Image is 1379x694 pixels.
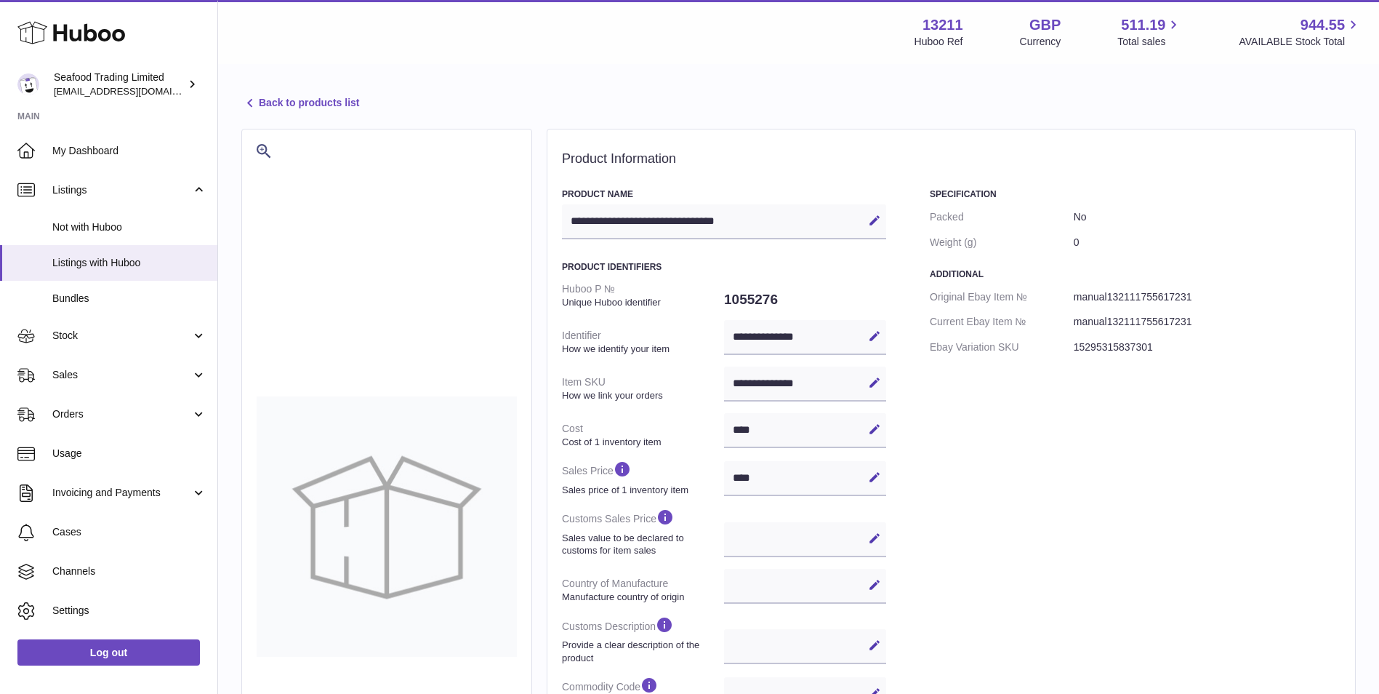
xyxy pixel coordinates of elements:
h3: Product Identifiers [562,261,886,273]
a: 944.55 AVAILABLE Stock Total [1239,15,1362,49]
dt: Item SKU [562,370,724,407]
span: 511.19 [1121,15,1165,35]
strong: 13211 [922,15,963,35]
span: Listings with Huboo [52,256,206,270]
dt: Cost [562,416,724,454]
dd: No [1074,204,1340,230]
dt: Current Ebay Item № [930,309,1074,335]
div: Currency [1020,35,1061,49]
span: [EMAIL_ADDRESS][DOMAIN_NAME] [54,85,214,97]
h3: Product Name [562,188,886,200]
span: Settings [52,604,206,618]
span: Listings [52,183,191,197]
dt: Original Ebay Item № [930,284,1074,310]
dd: 1055276 [724,284,886,315]
span: Orders [52,407,191,421]
dt: Sales Price [562,454,724,502]
h2: Product Information [562,151,1340,167]
dt: Huboo P № [562,276,724,314]
dt: Customs Description [562,610,724,670]
dt: Country of Manufacture [562,571,724,609]
dt: Customs Sales Price [562,502,724,562]
span: 944.55 [1300,15,1345,35]
dt: Weight (g) [930,230,1074,255]
div: Huboo Ref [914,35,963,49]
strong: Provide a clear description of the product [562,639,720,664]
span: Sales [52,368,191,382]
img: internalAdmin-13211@internal.huboo.com [17,73,39,95]
dd: manual132111755617231 [1074,284,1340,310]
dd: 0 [1074,230,1340,255]
dd: 15295315837301 [1074,335,1340,360]
strong: Cost of 1 inventory item [562,436,720,449]
strong: How we link your orders [562,389,720,402]
span: Invoicing and Payments [52,486,191,500]
strong: Unique Huboo identifier [562,296,720,309]
h3: Specification [930,188,1340,200]
dt: Identifier [562,323,724,361]
span: AVAILABLE Stock Total [1239,35,1362,49]
h3: Additional [930,268,1340,280]
a: 511.19 Total sales [1117,15,1182,49]
dt: Ebay Variation SKU [930,335,1074,360]
dt: Packed [930,204,1074,230]
span: Total sales [1117,35,1182,49]
strong: Sales value to be declared to customs for item sales [562,532,720,557]
a: Back to products list [241,95,359,112]
strong: GBP [1029,15,1061,35]
span: Not with Huboo [52,220,206,234]
strong: How we identify your item [562,343,720,356]
span: Stock [52,329,191,343]
strong: Sales price of 1 inventory item [562,484,720,497]
img: no-photo-large.jpg [257,396,517,657]
span: Usage [52,447,206,460]
dd: manual132111755617231 [1074,309,1340,335]
span: Bundles [52,292,206,306]
strong: Manufacture country of origin [562,591,720,604]
a: Log out [17,639,200,666]
span: Channels [52,565,206,578]
div: Seafood Trading Limited [54,71,185,98]
span: Cases [52,525,206,539]
span: My Dashboard [52,144,206,158]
